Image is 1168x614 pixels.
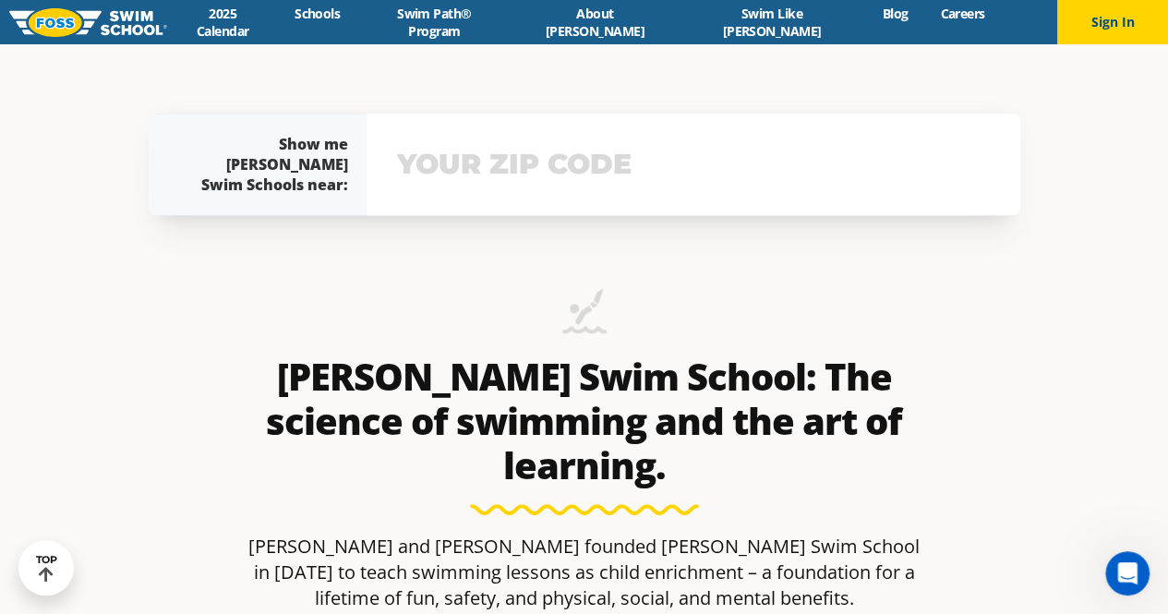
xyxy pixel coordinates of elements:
div: TOP [36,554,57,583]
a: Swim Path® Program [356,5,512,40]
a: Careers [924,5,1001,22]
a: 2025 Calendar [167,5,279,40]
p: [PERSON_NAME] and [PERSON_NAME] founded [PERSON_NAME] Swim School in [DATE] to teach swimming les... [241,534,928,611]
a: Blog [866,5,924,22]
h2: [PERSON_NAME] Swim School: The science of swimming and the art of learning. [241,355,928,488]
a: Swim Like [PERSON_NAME] [678,5,866,40]
img: FOSS Swim School Logo [9,8,167,37]
iframe: Intercom live chat [1105,551,1150,596]
div: Show me [PERSON_NAME] Swim Schools near: [186,134,348,195]
a: Schools [279,5,356,22]
input: YOUR ZIP CODE [392,138,994,191]
img: icon-swimming-diving-2.png [562,289,607,345]
a: About [PERSON_NAME] [512,5,678,40]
